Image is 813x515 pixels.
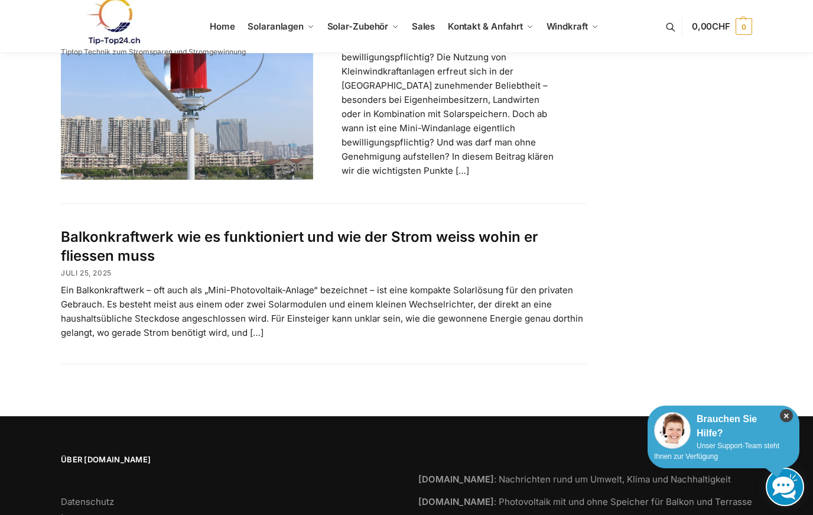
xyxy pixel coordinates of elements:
[418,474,731,485] a: [DOMAIN_NAME]: Nachrichten rund um Umwelt, Klima und Nachhaltigkeit
[736,18,752,35] span: 0
[418,474,494,485] strong: [DOMAIN_NAME]
[418,496,494,507] strong: [DOMAIN_NAME]
[692,21,730,32] span: 0,00
[654,412,793,440] div: Brauchen Sie Hilfe?
[412,21,435,32] span: Sales
[692,9,752,44] a: 0,00CHF 0
[248,21,304,32] span: Solaranlagen
[654,412,691,449] img: Customer service
[61,283,586,340] p: Ein Balkonkraftwerk – oft auch als „Mini-Photovoltaik-Anlage“ bezeichnet – ist eine kompakte Sola...
[780,409,793,422] i: Schließen
[61,454,395,466] span: Über [DOMAIN_NAME]
[418,496,752,507] a: [DOMAIN_NAME]: Photovoltaik mit und ohne Speicher für Balkon und Terrasse
[61,496,114,507] a: Datenschutz
[61,268,112,277] time: Juli 25, 2025
[61,228,538,264] a: Balkonkraftwerk wie es funktioniert und wie der Strom weiss wohin er fliessen muss
[342,22,558,178] p: Mini-Windkraftanlagen in der [GEOGRAPHIC_DATA]: Was ist erlaubt – was ist bewilligungspflichtig? ...
[61,48,246,56] p: Tiptop Technik zum Stromsparen und Stromgewinnung
[448,21,523,32] span: Kontakt & Anfahrt
[547,21,588,32] span: Windkraft
[327,21,389,32] span: Solar-Zubehör
[712,21,730,32] span: CHF
[654,442,779,461] span: Unser Support-Team steht Ihnen zur Verfügung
